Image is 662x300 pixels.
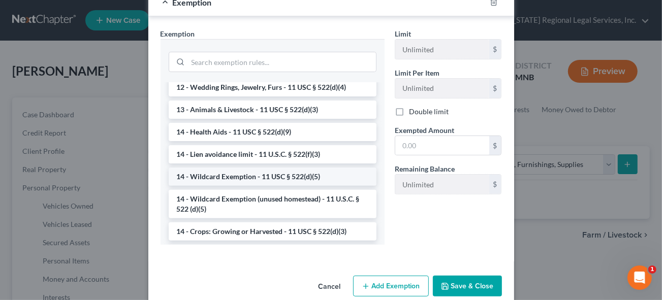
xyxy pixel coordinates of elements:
[489,40,501,59] div: $
[169,101,376,119] li: 13 - Animals & Livestock - 11 USC § 522(d)(3)
[395,68,439,78] label: Limit Per Item
[169,123,376,141] li: 14 - Health Aids - 11 USC § 522(d)(9)
[433,276,502,297] button: Save & Close
[169,190,376,218] li: 14 - Wildcard Exemption (unused homestead) - 11 U.S.C. § 522 (d)(5)
[395,126,454,135] span: Exempted Amount
[169,222,376,241] li: 14 - Crops: Growing or Harvested - 11 USC § 522(d)(3)
[353,276,429,297] button: Add Exemption
[395,40,489,59] input: --
[489,79,501,98] div: $
[489,136,501,155] div: $
[395,79,489,98] input: --
[169,78,376,96] li: 12 - Wedding Rings, Jewelry, Furs - 11 USC § 522(d)(4)
[395,29,411,38] span: Limit
[648,265,656,274] span: 1
[169,168,376,186] li: 14 - Wildcard Exemption - 11 USC § 522(d)(5)
[161,29,195,38] span: Exemption
[395,136,489,155] input: 0.00
[169,145,376,163] li: 14 - Lien avoidance limit - 11 U.S.C. § 522(f)(3)
[188,52,376,72] input: Search exemption rules...
[310,277,349,297] button: Cancel
[395,163,455,174] label: Remaining Balance
[627,265,652,290] iframe: Intercom live chat
[395,175,489,194] input: --
[409,107,449,117] label: Double limit
[489,175,501,194] div: $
